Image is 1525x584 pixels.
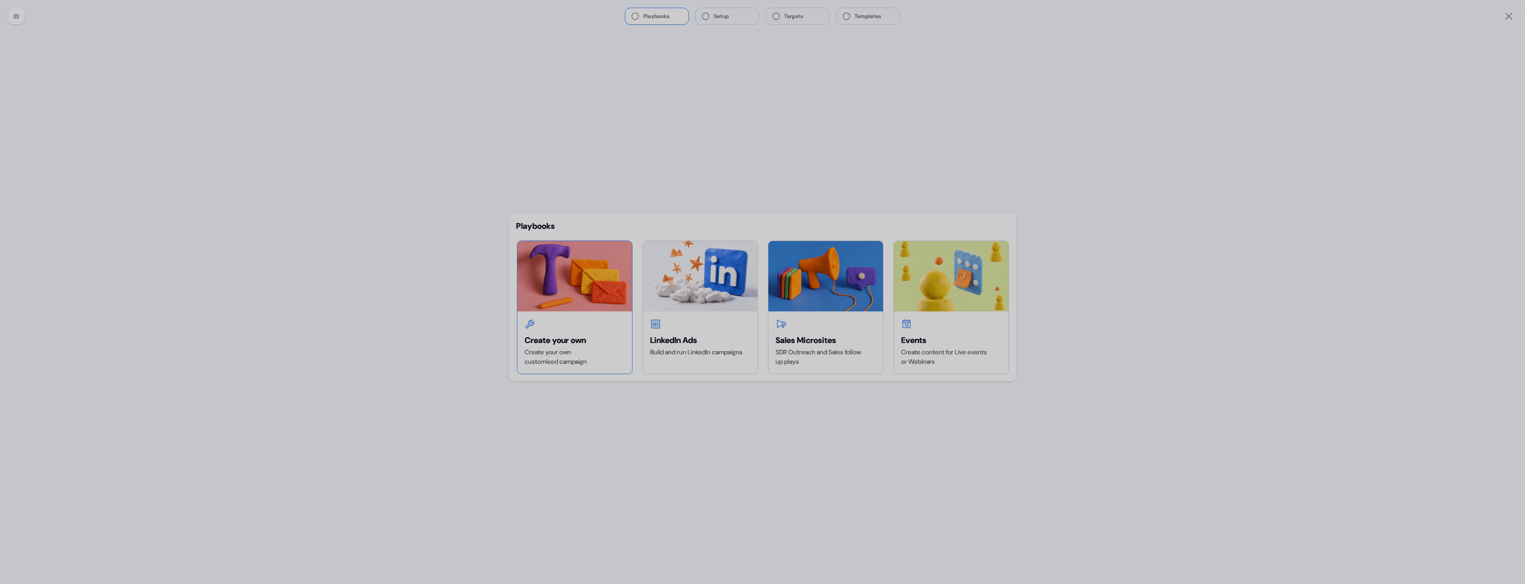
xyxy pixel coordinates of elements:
[525,335,625,346] div: Create your own
[1503,11,1514,22] a: Close
[776,335,876,346] div: Sales Microsites
[643,241,758,311] img: LinkedIn Ads
[837,8,900,24] button: Templates
[650,335,750,346] div: LinkedIn Ads
[650,348,750,357] div: Build and run LinkedIn campaigns
[894,241,1009,311] img: Events
[901,348,1001,366] div: Create content for Live events or Webinars
[768,241,883,311] img: Sales Microsites
[901,335,1001,346] div: Events
[625,8,688,24] button: Playbooks
[766,8,829,24] button: Targets
[516,221,1009,232] div: Playbooks
[517,241,632,311] img: Create your own
[696,8,759,24] button: Setup
[525,348,625,366] div: Create your own customised campaign
[776,348,876,366] div: SDR Outreach and Sales follow up plays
